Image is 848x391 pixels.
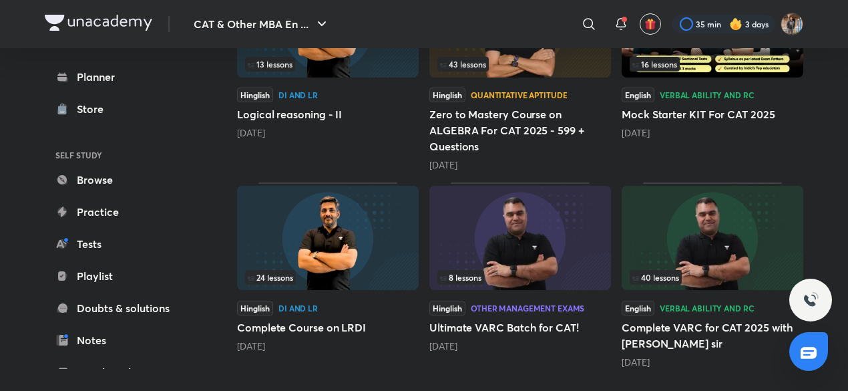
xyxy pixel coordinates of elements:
[186,11,338,37] button: CAT & Other MBA En ...
[77,101,112,117] div: Store
[429,186,611,290] img: Thumbnail
[632,273,679,281] span: 40 lessons
[237,319,419,336] h5: Complete Course on LRDI
[237,126,419,140] div: 1 month ago
[803,292,819,308] img: ttu
[660,304,754,312] div: Verbal Ability and RC
[440,60,486,68] span: 43 lessons
[429,88,465,102] span: Hinglish
[781,13,803,35] img: Mayank kardam
[622,301,654,315] span: English
[278,91,318,99] div: DI and LR
[632,60,677,68] span: 16 lessons
[45,96,200,122] a: Store
[437,57,603,72] div: left
[729,17,743,31] img: streak
[245,57,411,72] div: infosection
[45,166,200,193] a: Browse
[630,270,795,285] div: left
[622,88,654,102] span: English
[660,91,754,99] div: Verbal Ability and RC
[429,301,465,315] span: Hinglish
[640,13,661,35] button: avatar
[622,106,803,122] h5: Mock Starter KIT For CAT 2025
[437,270,603,285] div: left
[630,57,795,72] div: infosection
[644,18,656,30] img: avatar
[622,182,803,368] div: Complete VARC for CAT 2025 with Amit Rohra sir
[248,273,293,281] span: 24 lessons
[429,106,611,154] h5: Zero to Mastery Course on ALGEBRA For CAT 2025 - 599 + Questions
[471,304,584,312] div: Other Management Exams
[245,270,411,285] div: left
[622,186,803,290] img: Thumbnail
[45,359,200,386] a: Free live classes
[45,63,200,90] a: Planner
[630,270,795,285] div: infocontainer
[237,88,273,102] span: Hinglish
[45,144,200,166] h6: SELF STUDY
[471,91,567,99] div: Quantitative Aptitude
[45,295,200,321] a: Doubts & solutions
[245,57,411,72] div: infocontainer
[437,270,603,285] div: infocontainer
[622,319,803,352] h5: Complete VARC for CAT 2025 with [PERSON_NAME] sir
[237,301,273,315] span: Hinglish
[429,340,611,353] div: 3 months ago
[630,57,795,72] div: left
[245,270,411,285] div: infosection
[248,60,292,68] span: 13 lessons
[45,15,152,34] a: Company Logo
[437,270,603,285] div: infosection
[45,15,152,31] img: Company Logo
[245,57,411,72] div: left
[429,319,611,336] h5: Ultimate VARC Batch for CAT!
[437,57,603,72] div: infosection
[429,158,611,172] div: 1 month ago
[45,263,200,289] a: Playlist
[440,273,481,281] span: 8 lessons
[245,270,411,285] div: infocontainer
[622,126,803,140] div: 2 months ago
[45,231,200,257] a: Tests
[45,327,200,354] a: Notes
[437,57,603,72] div: infocontainer
[237,106,419,122] h5: Logical reasoning - II
[278,304,318,312] div: DI and LR
[630,57,795,72] div: infocontainer
[622,356,803,369] div: 3 months ago
[237,186,419,290] img: Thumbnail
[237,182,419,368] div: Complete Course on LRDI
[429,182,611,368] div: Ultimate VARC Batch for CAT!
[630,270,795,285] div: infosection
[45,199,200,225] a: Practice
[237,340,419,353] div: 2 months ago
